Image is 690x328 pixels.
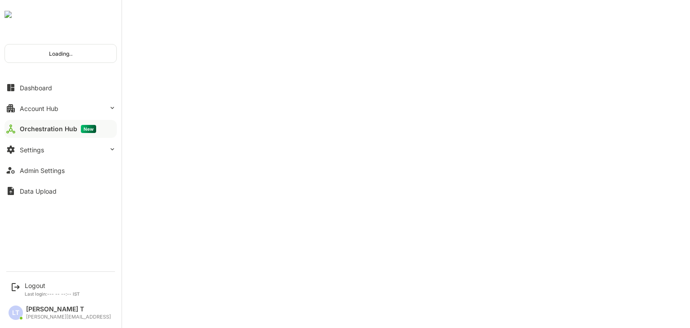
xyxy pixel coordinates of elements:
span: New [81,125,96,133]
button: Admin Settings [4,161,117,179]
img: undefinedjpg [4,11,12,18]
button: Dashboard [4,79,117,97]
button: Account Hub [4,99,117,117]
div: Dashboard [20,84,52,92]
div: [PERSON_NAME][EMAIL_ADDRESS] [26,314,111,320]
button: Data Upload [4,182,117,200]
button: Settings [4,141,117,159]
div: LT [9,306,23,320]
div: Loading.. [5,44,116,62]
div: Orchestration Hub [20,125,96,133]
div: Settings [20,146,44,154]
div: Data Upload [20,187,57,195]
div: Account Hub [20,105,58,112]
div: Admin Settings [20,167,65,174]
p: Last login: --- -- --:-- IST [25,291,80,297]
button: Orchestration HubNew [4,120,117,138]
div: Logout [25,282,80,289]
div: [PERSON_NAME] T [26,306,111,313]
